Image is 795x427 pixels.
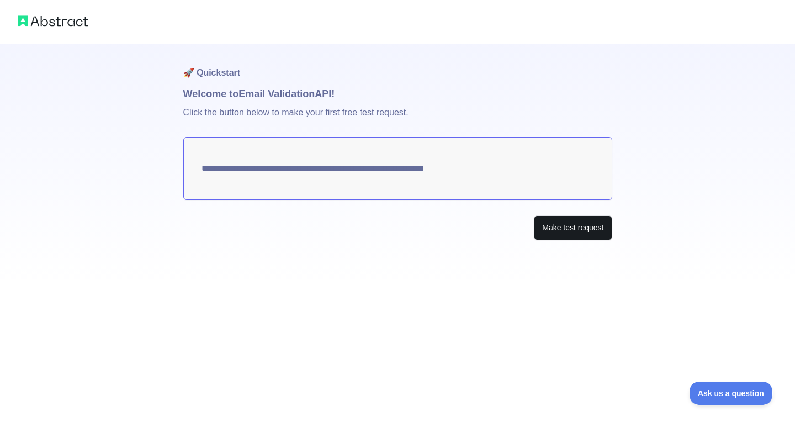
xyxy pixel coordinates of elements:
[183,44,612,86] h1: 🚀 Quickstart
[690,382,773,405] iframe: Toggle Customer Support
[183,102,612,137] p: Click the button below to make your first free test request.
[534,215,612,240] button: Make test request
[183,86,612,102] h1: Welcome to Email Validation API!
[18,13,88,29] img: Abstract logo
